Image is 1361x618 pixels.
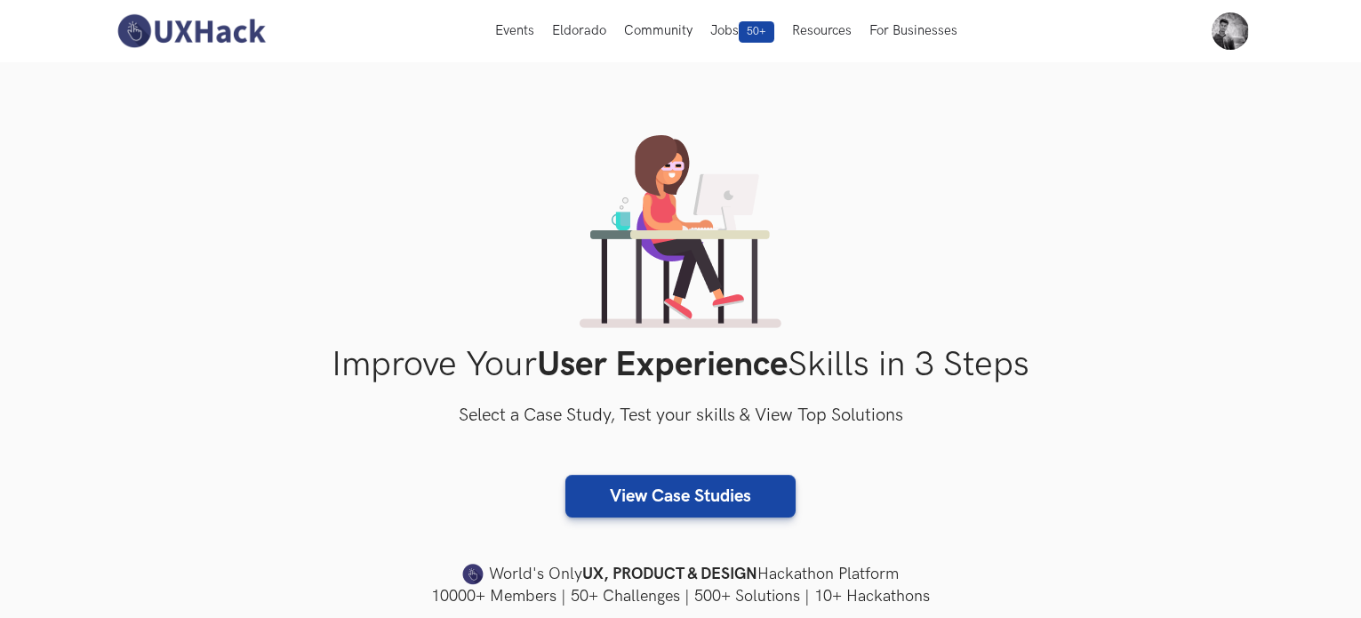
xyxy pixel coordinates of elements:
img: lady working on laptop [580,135,781,328]
h3: Select a Case Study, Test your skills & View Top Solutions [112,402,1250,430]
h4: 10000+ Members | 50+ Challenges | 500+ Solutions | 10+ Hackathons [112,585,1250,607]
strong: UX, PRODUCT & DESIGN [582,562,757,587]
img: uxhack-favicon-image.png [462,563,484,586]
img: Your profile pic [1212,12,1249,50]
span: 50+ [739,21,774,43]
a: View Case Studies [565,475,796,518]
h1: Improve Your Skills in 3 Steps [112,344,1250,386]
strong: User Experience [537,344,788,386]
h4: World's Only Hackathon Platform [112,562,1250,587]
img: UXHack-logo.png [112,12,270,50]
